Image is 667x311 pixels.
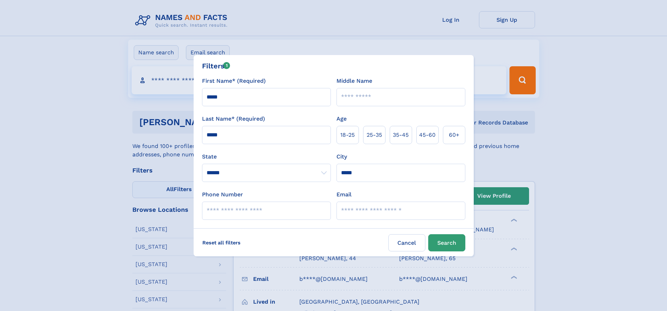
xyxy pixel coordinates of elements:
label: Last Name* (Required) [202,115,265,123]
label: Cancel [388,234,425,251]
span: 45‑60 [419,131,436,139]
label: First Name* (Required) [202,77,266,85]
label: Reset all filters [198,234,245,251]
div: Filters [202,61,230,71]
label: Age [336,115,347,123]
span: 60+ [449,131,459,139]
label: State [202,153,331,161]
span: 35‑45 [393,131,409,139]
button: Search [428,234,465,251]
span: 25‑35 [367,131,382,139]
label: Email [336,190,352,199]
label: Phone Number [202,190,243,199]
label: Middle Name [336,77,372,85]
span: 18‑25 [340,131,355,139]
label: City [336,153,347,161]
